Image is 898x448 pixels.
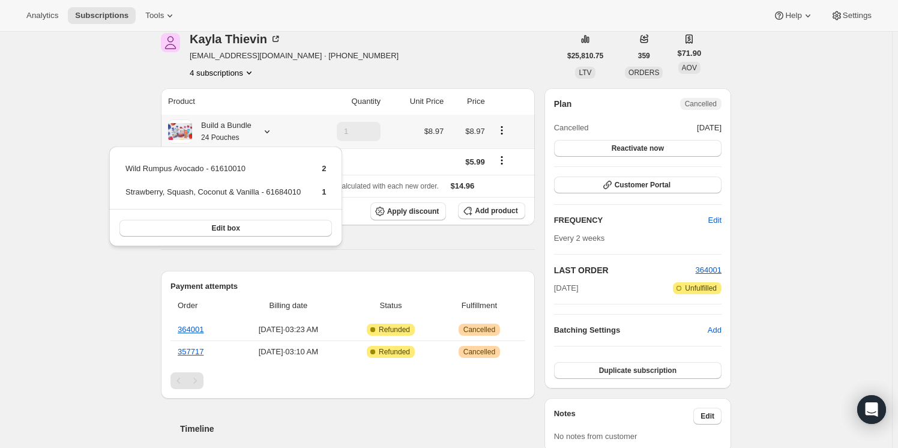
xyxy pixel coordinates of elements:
button: Edit [693,408,722,425]
span: $14.96 [451,181,475,190]
button: 359 [631,47,657,64]
span: 1 [322,187,326,196]
button: Apply discount [370,202,447,220]
span: $8.97 [424,127,444,136]
button: Help [766,7,821,24]
span: Refunded [379,325,410,334]
a: 357717 [178,347,203,356]
span: $71.90 [677,47,701,59]
span: Add product [475,206,517,216]
span: Kayla Thievin [161,33,180,52]
span: Subscriptions [75,11,128,20]
h2: LAST ORDER [554,264,696,276]
span: [DATE] · 03:10 AM [236,346,341,358]
span: $5.99 [465,157,485,166]
th: Product [161,88,306,115]
span: Cancelled [554,122,589,134]
span: Refunded [379,347,410,357]
div: Build a Bundle [192,120,252,144]
span: [DATE] [554,282,579,294]
td: Wild Rumpus Avocado - 61610010 [125,162,301,184]
h2: Plan [554,98,572,110]
td: Strawberry, Squash, Coconut & Vanilla - 61684010 [125,186,301,208]
span: LTV [579,68,591,77]
a: 364001 [178,325,203,334]
span: Cancelled [463,347,495,357]
span: [EMAIL_ADDRESS][DOMAIN_NAME] · [PHONE_NUMBER] [190,50,399,62]
span: 359 [638,51,650,61]
button: Subscriptions [68,7,136,24]
span: $8.97 [465,127,485,136]
button: Tools [138,7,183,24]
span: Status [348,300,433,312]
button: Edit [701,211,729,230]
button: Shipping actions [492,154,511,167]
h6: Batching Settings [554,324,708,336]
span: ORDERS [628,68,659,77]
span: Duplicate subscription [599,366,677,375]
nav: Pagination [170,372,525,389]
span: Apply discount [387,207,439,216]
span: Every 2 weeks [554,234,605,243]
span: Cancelled [463,325,495,334]
span: Settings [843,11,872,20]
th: Quantity [306,88,384,115]
span: 2 [322,164,326,173]
h3: Notes [554,408,694,425]
span: AOV [682,64,697,72]
button: Duplicate subscription [554,362,722,379]
th: Order [170,292,232,319]
button: Edit box [119,220,332,237]
span: Fulfillment [441,300,518,312]
h2: Payment attempts [170,280,525,292]
span: Add [708,324,722,336]
span: [DATE] · 03:23 AM [236,324,341,336]
span: Edit box [212,223,240,233]
th: Price [447,88,489,115]
button: Reactivate now [554,140,722,157]
span: Help [785,11,801,20]
div: Open Intercom Messenger [857,395,886,424]
span: [DATE] [697,122,722,134]
h2: FREQUENCY [554,214,708,226]
h2: Timeline [180,423,535,435]
button: $25,810.75 [560,47,610,64]
button: Analytics [19,7,65,24]
span: Analytics [26,11,58,20]
span: Reactivate now [612,144,664,153]
span: Cancelled [685,99,717,109]
button: Product actions [492,124,511,137]
th: Unit Price [384,88,447,115]
small: 24 Pouches [201,133,239,142]
button: Add product [458,202,525,219]
button: Add [701,321,729,340]
button: Settings [824,7,879,24]
button: 364001 [696,264,722,276]
button: Product actions [190,67,255,79]
button: Customer Portal [554,177,722,193]
a: 364001 [696,265,722,274]
span: Unfulfilled [685,283,717,293]
span: Edit [701,411,714,421]
span: $25,810.75 [567,51,603,61]
span: Tools [145,11,164,20]
span: Billing date [236,300,341,312]
span: Customer Portal [615,180,670,190]
div: Kayla Thievin [190,33,282,45]
span: No notes from customer [554,432,637,441]
span: Edit [708,214,722,226]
